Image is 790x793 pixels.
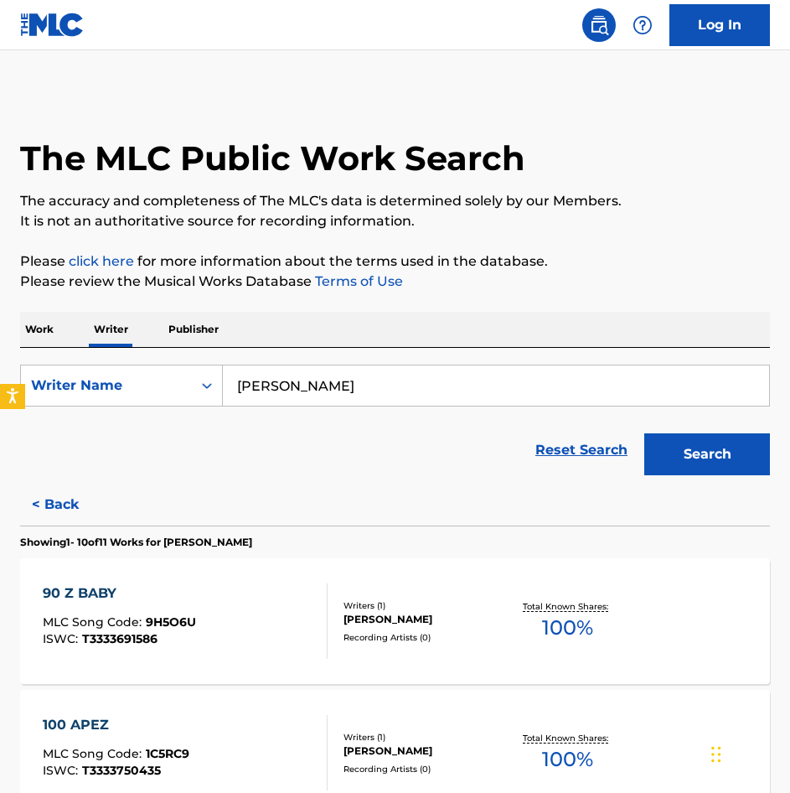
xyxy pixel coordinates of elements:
a: click here [69,253,134,269]
p: Publisher [163,312,224,347]
a: Log In [669,4,770,46]
a: Reset Search [527,432,636,469]
form: Search Form [20,365,770,484]
a: 90 Z BABYMLC Song Code:9H5O6UISWC:T3333691586Writers (1)[PERSON_NAME]Recording Artists (0)Total K... [20,558,770,684]
span: 1C5RC9 [146,746,189,761]
img: search [589,15,609,35]
span: MLC Song Code : [43,746,146,761]
p: Total Known Shares: [523,600,612,613]
div: Help [626,8,659,42]
span: T3333750435 [82,763,161,778]
div: Recording Artists ( 0 ) [343,631,506,644]
div: Writers ( 1 ) [343,731,506,744]
span: 9H5O6U [146,614,196,630]
span: ISWC : [43,631,82,646]
span: 100 % [542,613,593,643]
p: Please review the Musical Works Database [20,272,770,292]
p: It is not an authoritative source for recording information. [20,211,770,231]
img: help [633,15,653,35]
div: Writers ( 1 ) [343,599,506,612]
div: [PERSON_NAME] [343,744,506,759]
iframe: Chat Widget [706,713,790,793]
p: Writer [89,312,133,347]
span: 100 % [542,744,593,775]
a: Public Search [582,8,616,42]
div: Recording Artists ( 0 ) [343,763,506,775]
p: The accuracy and completeness of The MLC's data is determined solely by our Members. [20,191,770,211]
div: 100 APEZ [43,715,189,735]
button: < Back [20,484,121,526]
p: Total Known Shares: [523,732,612,744]
span: ISWC : [43,763,82,778]
p: Showing 1 - 10 of 11 Works for [PERSON_NAME] [20,535,252,550]
button: Search [644,433,770,475]
p: Work [20,312,59,347]
div: [PERSON_NAME] [343,612,506,627]
span: T3333691586 [82,631,157,646]
a: Terms of Use [312,273,403,289]
div: Drag [711,729,721,780]
div: 90 Z BABY [43,583,196,604]
p: Please for more information about the terms used in the database. [20,251,770,272]
span: MLC Song Code : [43,614,146,630]
h1: The MLC Public Work Search [20,137,525,179]
img: MLC Logo [20,13,85,37]
div: Writer Name [31,376,182,396]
